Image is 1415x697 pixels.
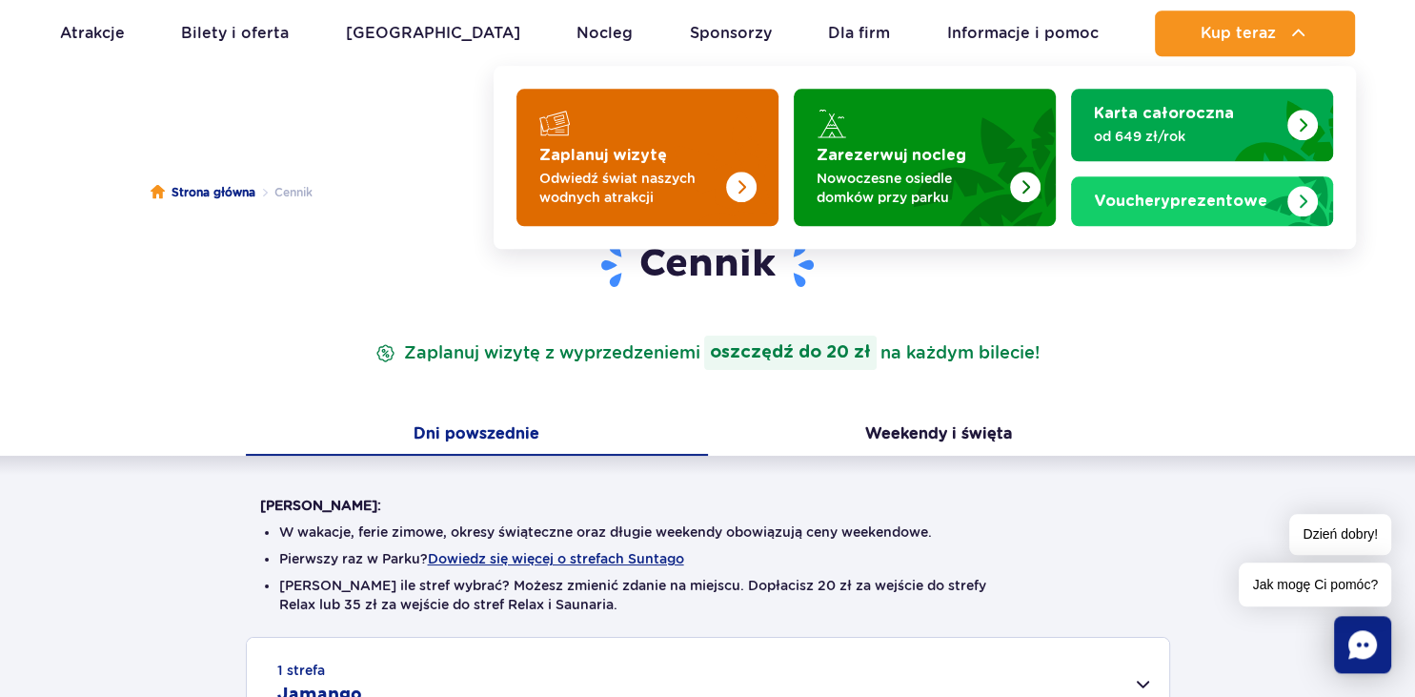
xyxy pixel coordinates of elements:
[255,183,313,202] li: Cennik
[947,10,1099,56] a: Informacje i pomoc
[181,10,289,56] a: Bilety i oferta
[279,576,1137,614] li: [PERSON_NAME] ile stref wybrać? Możesz zmienić zdanie na miejscu. Dopłacisz 20 zł za wejście do s...
[1071,89,1333,161] a: Karta całoroczna
[151,183,255,202] a: Strona główna
[708,416,1170,456] button: Weekendy i święta
[1289,514,1391,555] span: Dzień dobry!
[1094,194,1267,209] strong: prezentowe
[346,10,520,56] a: [GEOGRAPHIC_DATA]
[1071,176,1333,226] a: Vouchery prezentowe
[260,498,381,513] strong: [PERSON_NAME]:
[516,89,778,226] a: Zaplanuj wizytę
[1094,194,1170,209] span: Vouchery
[279,549,1137,568] li: Pierwszy raz w Parku?
[1155,10,1355,56] button: Kup teraz
[1334,616,1391,673] div: Chat
[817,169,1002,207] p: Nowoczesne osiedle domków przy parku
[539,169,725,207] p: Odwiedź świat naszych wodnych atrakcji
[428,551,684,566] button: Dowiedz się więcej o strefach Suntago
[1239,563,1391,606] span: Jak mogę Ci pomóc?
[372,336,1043,370] p: Zaplanuj wizytę z wyprzedzeniem na każdym bilecie!
[1094,106,1234,121] strong: Karta całoroczna
[279,523,1137,542] li: W wakacje, ferie zimowe, okresy świąteczne oraz długie weekendy obowiązują ceny weekendowe.
[277,661,325,680] small: 1 strefa
[690,10,772,56] a: Sponsorzy
[817,148,966,163] strong: Zarezerwuj nocleg
[260,240,1156,290] h1: Cennik
[576,10,633,56] a: Nocleg
[539,148,667,163] strong: Zaplanuj wizytę
[704,336,877,370] strong: oszczędź do 20 zł
[1201,25,1276,42] span: Kup teraz
[246,416,708,456] button: Dni powszednie
[1094,127,1280,146] p: od 649 zł/rok
[794,89,1056,226] a: Zarezerwuj nocleg
[60,10,125,56] a: Atrakcje
[828,10,890,56] a: Dla firm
